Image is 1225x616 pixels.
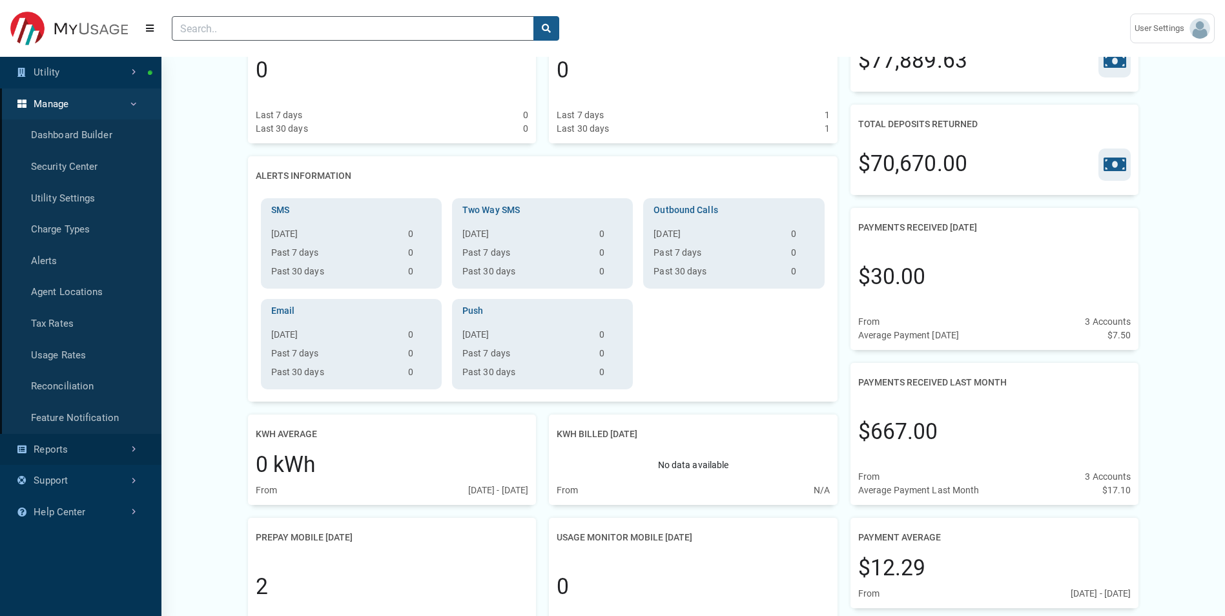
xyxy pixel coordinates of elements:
td: 0 [403,328,437,347]
div: $30.00 [858,261,926,293]
th: Past 7 days [266,246,403,265]
div: 0 [557,571,569,603]
h2: Alerts Information [256,164,351,188]
h2: kWh Billed [DATE] [557,422,637,446]
div: From [557,484,578,497]
div: $77,889.63 [858,45,967,77]
div: N/A [814,484,830,497]
div: $667.00 [858,416,938,448]
div: [DATE] - [DATE] [1071,587,1131,601]
div: Last 7 days [557,108,604,122]
div: Average Payment Last Month [858,484,980,497]
div: 3 Accounts [1085,470,1131,484]
div: [DATE] - [DATE] [468,484,529,497]
td: 0 [786,246,819,265]
th: [DATE] [457,328,594,347]
div: $12.29 [858,552,926,584]
h3: SMS [266,203,437,217]
td: 0 [403,347,437,365]
div: Last 30 days [557,122,609,136]
h2: Payments Received [DATE] [858,216,977,240]
h2: Payments Received Last Month [858,371,1007,395]
div: 0 [523,122,528,136]
a: User Settings [1130,14,1215,43]
div: $17.10 [1102,484,1131,497]
div: From [858,470,880,484]
th: Past 7 days [457,347,594,365]
div: 0 [557,54,569,87]
th: Past 7 days [457,246,594,265]
div: 0 [256,54,268,87]
img: ESITESTV3 Logo [10,12,128,46]
td: 0 [403,227,437,246]
th: Past 7 days [266,347,403,365]
h2: Usage Monitor Mobile [DATE] [557,526,692,549]
th: Past 30 days [457,365,594,384]
div: From [858,315,880,329]
td: 0 [786,227,819,246]
div: Last 30 days [256,122,308,136]
td: 0 [403,265,437,283]
td: 0 [594,265,628,283]
td: 0 [403,365,437,384]
div: No data available [557,446,830,484]
h2: Prepay Mobile [DATE] [256,526,353,549]
button: Menu [138,17,161,40]
h3: Outbound Calls [648,203,819,217]
td: 0 [594,227,628,246]
span: User Settings [1135,22,1189,35]
div: 2 [256,571,268,603]
th: [DATE] [457,227,594,246]
td: 0 [594,347,628,365]
td: 0 [594,365,628,384]
th: Past 30 days [648,265,785,283]
td: 0 [403,246,437,265]
td: 0 [594,246,628,265]
th: Past 7 days [648,246,785,265]
div: From [256,484,277,497]
th: [DATE] [648,227,785,246]
td: 0 [594,328,628,347]
div: Average Payment [DATE] [858,329,959,342]
th: Past 30 days [266,265,403,283]
th: [DATE] [266,328,403,347]
div: 1 [825,108,830,122]
h2: Payment Average [858,526,941,549]
div: $70,670.00 [858,148,967,180]
h3: Two Way SMS [457,203,628,217]
div: 0 kWh [256,449,316,481]
div: 1 [825,122,830,136]
th: Past 30 days [266,365,403,384]
h3: Push [457,304,628,318]
h2: Total Deposits Returned [858,112,978,136]
div: 3 Accounts [1085,315,1131,329]
div: Last 7 days [256,108,303,122]
h2: kWh Average [256,422,317,446]
th: [DATE] [266,227,403,246]
div: 0 [523,108,528,122]
button: search [533,16,559,41]
td: 0 [786,265,819,283]
input: Search [172,16,534,41]
div: From [858,587,880,601]
div: $7.50 [1107,329,1131,342]
th: Past 30 days [457,265,594,283]
h3: Email [266,304,437,318]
